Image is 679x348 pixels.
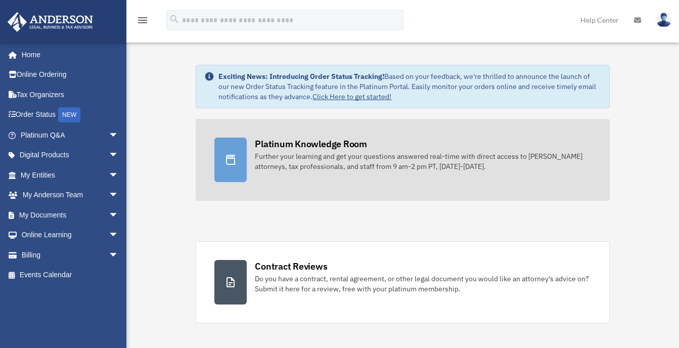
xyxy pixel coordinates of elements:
a: Tax Organizers [7,84,134,105]
a: Platinum Q&Aarrow_drop_down [7,125,134,145]
span: arrow_drop_down [109,225,129,246]
a: menu [137,18,149,26]
div: NEW [58,107,80,122]
img: Anderson Advisors Platinum Portal [5,12,96,32]
i: menu [137,14,149,26]
span: arrow_drop_down [109,245,129,266]
a: Billingarrow_drop_down [7,245,134,265]
i: search [169,14,180,25]
div: Based on your feedback, we're thrilled to announce the launch of our new Order Status Tracking fe... [218,71,601,102]
a: Digital Productsarrow_drop_down [7,145,134,165]
span: arrow_drop_down [109,205,129,226]
div: Platinum Knowledge Room [255,138,367,150]
a: Platinum Knowledge Room Further your learning and get your questions answered real-time with dire... [196,119,609,201]
a: My Documentsarrow_drop_down [7,205,134,225]
a: My Entitiesarrow_drop_down [7,165,134,185]
span: arrow_drop_down [109,185,129,206]
a: Contract Reviews Do you have a contract, rental agreement, or other legal document you would like... [196,241,609,323]
div: Contract Reviews [255,260,327,273]
strong: Exciting News: Introducing Order Status Tracking! [218,72,384,81]
a: Click Here to get started! [312,92,391,101]
div: Further your learning and get your questions answered real-time with direct access to [PERSON_NAM... [255,151,591,171]
div: Do you have a contract, rental agreement, or other legal document you would like an attorney's ad... [255,274,591,294]
img: User Pic [656,13,671,27]
span: arrow_drop_down [109,165,129,186]
a: Events Calendar [7,265,134,285]
a: Home [7,45,129,65]
a: My Anderson Teamarrow_drop_down [7,185,134,205]
span: arrow_drop_down [109,125,129,146]
a: Order StatusNEW [7,105,134,125]
a: Online Ordering [7,65,134,85]
span: arrow_drop_down [109,145,129,166]
a: Online Learningarrow_drop_down [7,225,134,245]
